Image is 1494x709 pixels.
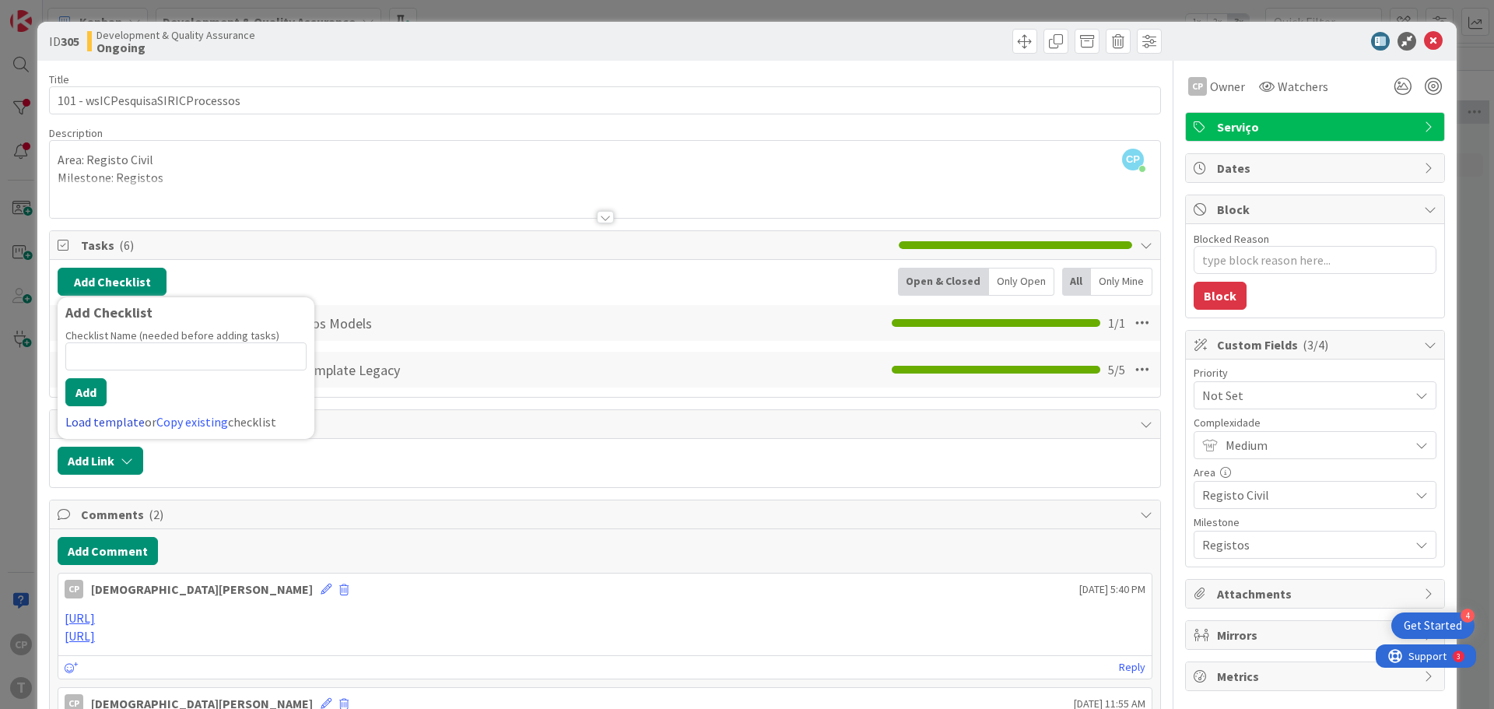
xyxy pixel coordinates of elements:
span: Links [81,415,1132,433]
label: Title [49,72,69,86]
span: CP [1122,149,1144,170]
a: [URL] [65,628,95,644]
div: All [1062,268,1091,296]
span: Block [1217,200,1416,219]
div: Open & Closed [898,268,989,296]
div: or checklist [65,412,307,431]
span: Medium [1226,434,1401,456]
a: Copy existing [156,414,228,430]
a: Load template [65,414,145,430]
span: Support [33,2,71,21]
a: [URL] [65,610,95,626]
div: CP [65,580,83,598]
span: ( 6 ) [119,237,134,253]
span: Tasks [81,236,891,254]
div: 3 [81,6,85,19]
span: 5 / 5 [1108,360,1125,379]
div: CP [1188,77,1207,96]
div: Area [1194,467,1436,478]
button: Block [1194,282,1247,310]
span: Attachments [1217,584,1416,603]
span: Registos [1202,534,1401,556]
button: Add Checklist [58,268,167,296]
span: ID [49,32,79,51]
input: type card name here... [49,86,1161,114]
span: [DATE] 5:40 PM [1079,581,1145,598]
span: Metrics [1217,667,1416,686]
span: Description [49,126,103,140]
b: Ongoing [96,41,255,54]
p: Milestone: Registos [58,169,1152,187]
button: Add Link [58,447,143,475]
span: 1 / 1 [1108,314,1125,332]
label: Blocked Reason [1194,232,1269,246]
button: Add [65,378,107,406]
span: Mirrors [1217,626,1416,644]
span: Serviço [1217,118,1416,136]
b: 305 [61,33,79,49]
div: Only Mine [1091,268,1152,296]
div: Complexidade [1194,417,1436,428]
a: Reply [1119,658,1145,677]
span: Watchers [1278,77,1328,96]
div: Milestone [1194,517,1436,528]
span: ( 2 ) [149,507,163,522]
span: Not Set [1202,384,1401,406]
div: Only Open [989,268,1054,296]
span: Registo Civil [1202,484,1401,506]
div: 4 [1461,609,1475,623]
button: Add Comment [58,537,158,565]
span: Dates [1217,159,1416,177]
label: Checklist Name (needed before adding tasks) [65,328,279,342]
div: Get Started [1404,618,1462,634]
span: Custom Fields [1217,335,1416,354]
span: Owner [1210,77,1245,96]
span: Development & Quality Assurance [96,29,255,41]
p: Area: Registo Civil [58,151,1152,169]
div: Priority [1194,367,1436,378]
div: Open Get Started checklist, remaining modules: 4 [1391,612,1475,639]
span: ( 3/4 ) [1303,337,1328,353]
span: Comments [81,505,1132,524]
div: [DEMOGRAPHIC_DATA][PERSON_NAME] [91,580,313,598]
div: Add Checklist [65,305,307,321]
